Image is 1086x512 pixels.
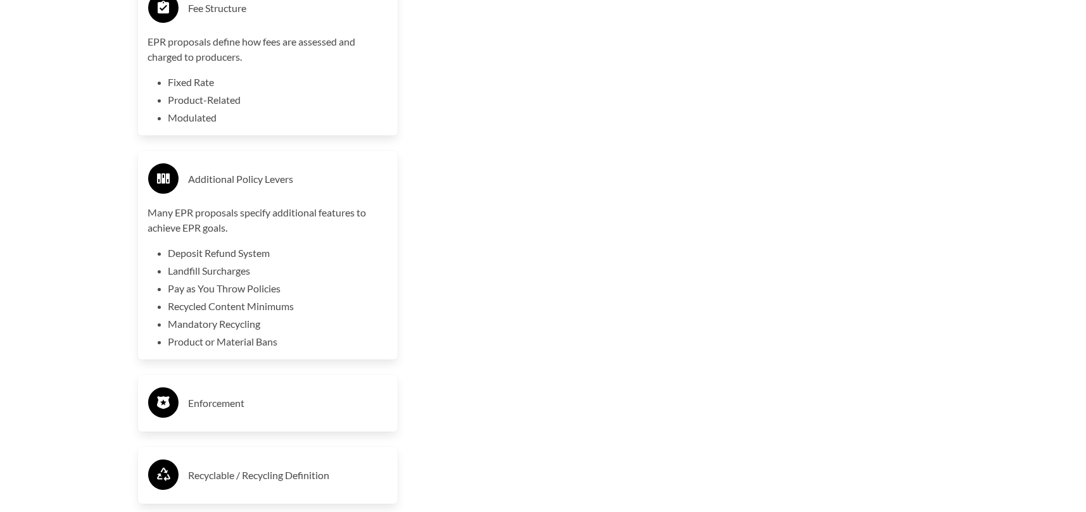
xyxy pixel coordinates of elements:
h3: Enforcement [189,393,388,413]
h3: Recyclable / Recycling Definition [189,465,388,485]
li: Recycled Content Minimums [168,299,388,314]
li: Pay as You Throw Policies [168,281,388,296]
p: Many EPR proposals specify additional features to achieve EPR goals. [148,205,388,235]
p: EPR proposals define how fees are assessed and charged to producers. [148,34,388,65]
li: Fixed Rate [168,75,388,90]
li: Deposit Refund System [168,246,388,261]
li: Product-Related [168,92,388,108]
li: Mandatory Recycling [168,316,388,332]
li: Product or Material Bans [168,334,388,349]
li: Modulated [168,110,388,125]
li: Landfill Surcharges [168,263,388,278]
h3: Additional Policy Levers [189,169,388,189]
